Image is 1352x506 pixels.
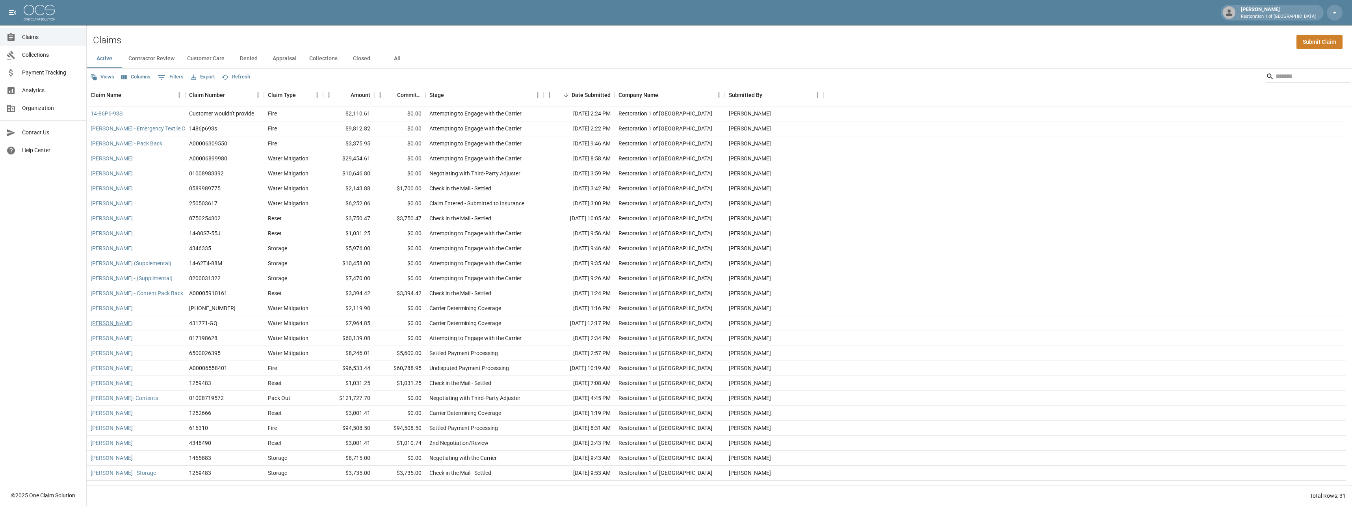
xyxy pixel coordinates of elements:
div: $0.00 [374,121,425,136]
span: Help Center [22,146,80,154]
div: 616310 [189,424,208,432]
a: [PERSON_NAME]- Contents [91,394,158,402]
div: Reset [268,214,282,222]
button: Menu [532,89,544,101]
div: [DATE] 9:26 AM [544,271,615,286]
div: Restoration 1 of Evansville [618,379,712,387]
div: $3,001.41 [323,436,374,451]
div: Carrier Determining Coverage [429,319,501,327]
div: Carrier Determining Coverage [429,409,501,417]
div: Water Mitigation [268,304,308,312]
div: Fire [268,424,277,432]
div: 1259483 [189,379,211,387]
div: $1,031.25 [323,226,374,241]
div: Committed Amount [397,84,422,106]
div: Amanda Murry [729,319,771,327]
div: Water Mitigation [268,199,308,207]
div: 2nd Negotiation/Review [429,439,488,447]
div: $3,750.47 [323,211,374,226]
div: $5,976.00 [323,241,374,256]
div: $8,246.01 [323,346,374,361]
button: Sort [121,89,132,100]
div: $8,715.00 [323,451,374,466]
div: Negotiating with Third-Party Adjuster [429,169,520,177]
div: 6500026395 [189,349,221,357]
a: [PERSON_NAME] [91,154,133,162]
div: Restoration 1 of Evansville [618,304,712,312]
div: Amanda Murry [729,110,771,117]
div: Committed Amount [374,84,425,106]
a: [PERSON_NAME] [91,364,133,372]
div: $0.00 [374,391,425,406]
div: Settled Payment Processing [429,424,498,432]
span: Analytics [22,86,80,95]
div: Customer wouldn't provide [189,110,254,117]
div: Amanda Murry [729,229,771,237]
a: [PERSON_NAME] [91,484,133,492]
div: [DATE] 8:58 AM [544,151,615,166]
div: [DATE] 9:46 AM [544,241,615,256]
div: [DATE] 10:05 AM [544,211,615,226]
div: Check in the Mail - Settled [429,469,491,477]
div: $0.00 [374,406,425,421]
div: [DATE] 9:35 AM [544,256,615,271]
div: $5,715.35 [374,481,425,496]
div: $0.00 [374,316,425,331]
div: Amanda Murry [729,334,771,342]
a: 14-86P6-93S [91,110,123,117]
a: [PERSON_NAME] [91,304,133,312]
div: [PERSON_NAME] [1238,6,1319,20]
div: Amount [351,84,370,106]
div: Fire [268,110,277,117]
div: 4346335 [189,244,211,252]
div: 250503617 [189,199,217,207]
div: Amanda Murry [729,125,771,132]
div: $3,735.00 [374,466,425,481]
div: Restoration 1 of Evansville [618,169,712,177]
div: $1,031.25 [374,376,425,391]
a: [PERSON_NAME] [91,199,133,207]
div: Restoration 1 of Evansville [618,140,712,147]
div: Water Mitigation [268,484,308,492]
div: 1252666 [189,409,211,417]
button: Active [87,49,122,68]
div: Reset [268,409,282,417]
div: $0.00 [374,451,425,466]
div: $7,964.85 [323,316,374,331]
button: Refresh [220,71,252,83]
div: Water Mitigation [268,169,308,177]
div: Reset [268,289,282,297]
div: $3,001.41 [323,406,374,421]
div: Check in the Mail - Settled [429,184,491,192]
div: Check in the Mail - Settled [429,214,491,222]
div: Attempting to Engage with the Carrier [429,244,522,252]
button: Show filters [156,71,186,84]
div: [DATE] 9:56 AM [544,226,615,241]
div: A00006309550 [189,140,227,147]
div: Claim Type [264,84,323,106]
a: [PERSON_NAME] [91,424,133,432]
button: Collections [303,49,344,68]
a: Submit Claim [1296,35,1343,49]
div: 14-80S7-55J [189,229,221,237]
div: [DATE] 1:24 PM [544,286,615,301]
div: $0.00 [374,166,425,181]
div: Fire [268,364,277,372]
button: Contractor Review [122,49,181,68]
div: Attempting to Engage with the Carrier [429,334,522,342]
div: Search [1266,70,1350,84]
div: Undisputed Payment Processing [429,364,509,372]
a: [PERSON_NAME] [91,169,133,177]
div: $7,470.00 [323,271,374,286]
div: Restoration 1 of Evansville [618,154,712,162]
div: Storage [268,259,287,267]
div: Restoration 1 of Evansville [618,214,712,222]
div: $5,600.00 [374,346,425,361]
div: $2,119.90 [323,301,374,316]
div: Attempting to Engage with the Carrier [429,154,522,162]
div: Submitted By [729,84,762,106]
a: [PERSON_NAME] [91,319,133,327]
button: Sort [296,89,307,100]
button: open drawer [5,5,20,20]
div: 01008719572 [189,394,224,402]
